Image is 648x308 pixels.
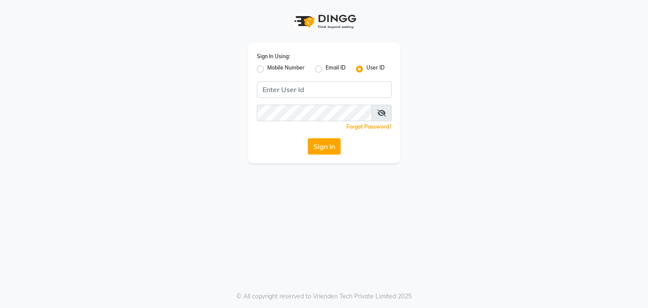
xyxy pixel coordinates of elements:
[267,64,305,74] label: Mobile Number
[366,64,385,74] label: User ID
[257,81,392,98] input: Username
[308,138,341,155] button: Sign In
[326,64,346,74] label: Email ID
[346,123,392,130] a: Forgot Password?
[257,53,290,60] label: Sign In Using:
[257,105,372,121] input: Username
[289,9,359,34] img: logo1.svg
